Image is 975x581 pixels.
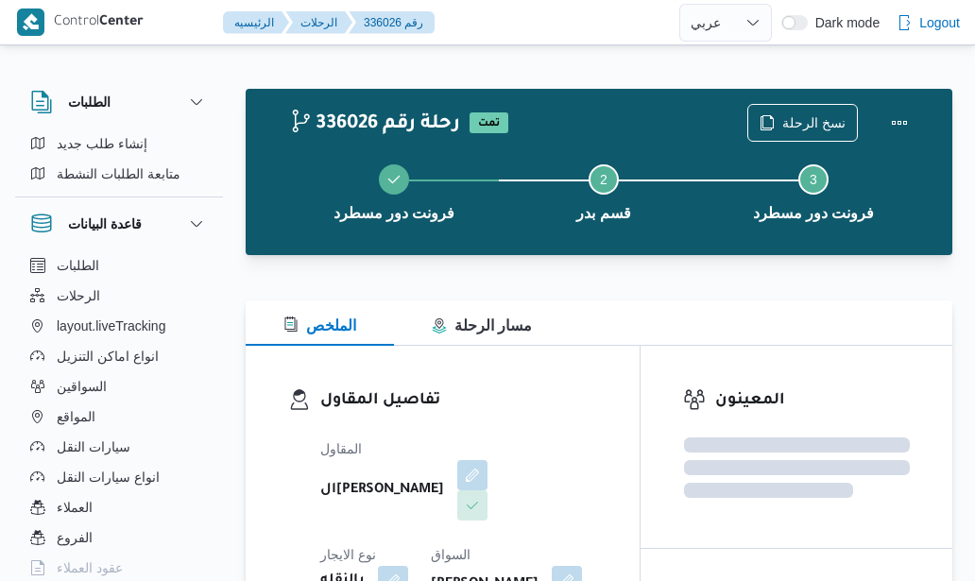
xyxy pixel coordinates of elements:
[432,317,532,333] span: مسار الرحلة
[23,402,215,432] button: المواقع
[23,311,215,341] button: layout.liveTracking
[57,132,147,155] span: إنشاء طلب جديد
[57,284,100,307] span: الرحلات
[15,128,223,197] div: الطلبات
[320,441,362,456] span: المقاول
[334,202,455,225] span: فرونت دور مسطرد
[17,9,44,36] img: X8yXhbKr1z7QwAAAABJRU5ErkJggg==
[715,388,910,414] h3: المعينون
[23,492,215,522] button: العملاء
[23,159,215,189] button: متابعة الطلبات النشطة
[810,172,817,187] span: 3
[285,11,352,34] button: الرحلات
[499,142,709,240] button: قسم بدر
[747,104,858,142] button: نسخ الرحلة
[320,388,597,414] h3: تفاصيل المقاول
[709,142,918,240] button: فرونت دور مسطرد
[431,547,470,562] span: السواق
[57,254,99,277] span: الطلبات
[23,281,215,311] button: الرحلات
[782,111,846,134] span: نسخ الرحلة
[23,371,215,402] button: السواقين
[68,213,142,235] h3: قاعدة البيانات
[23,250,215,281] button: الطلبات
[881,104,918,142] button: Actions
[57,526,93,549] span: الفروع
[30,213,208,235] button: قاعدة البيانات
[23,522,215,553] button: الفروع
[57,315,165,337] span: layout.liveTracking
[386,172,402,187] svg: Step 1 is complete
[600,172,607,187] span: 2
[57,405,95,428] span: المواقع
[57,345,159,367] span: انواع اماكن التنزيل
[57,162,180,185] span: متابعة الطلبات النشطة
[57,556,123,579] span: عقود العملاء
[320,547,376,562] span: نوع الايجار
[889,4,967,42] button: Logout
[289,142,499,240] button: فرونت دور مسطرد
[57,496,93,519] span: العملاء
[283,317,356,333] span: الملخص
[30,91,208,113] button: الطلبات
[289,112,460,137] h2: 336026 رحلة رقم
[23,341,215,371] button: انواع اماكن التنزيل
[919,11,960,34] span: Logout
[99,15,144,30] b: Center
[576,202,630,225] span: قسم بدر
[23,432,215,462] button: سيارات النقل
[320,479,444,502] b: ال[PERSON_NAME]
[57,466,160,488] span: انواع سيارات النقل
[470,112,508,133] span: تمت
[478,118,500,129] b: تمت
[68,91,111,113] h3: الطلبات
[223,11,289,34] button: الرئيسيه
[753,202,875,225] span: فرونت دور مسطرد
[23,128,215,159] button: إنشاء طلب جديد
[808,15,880,30] span: Dark mode
[349,11,435,34] button: 336026 رقم
[57,375,107,398] span: السواقين
[57,436,130,458] span: سيارات النقل
[23,462,215,492] button: انواع سيارات النقل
